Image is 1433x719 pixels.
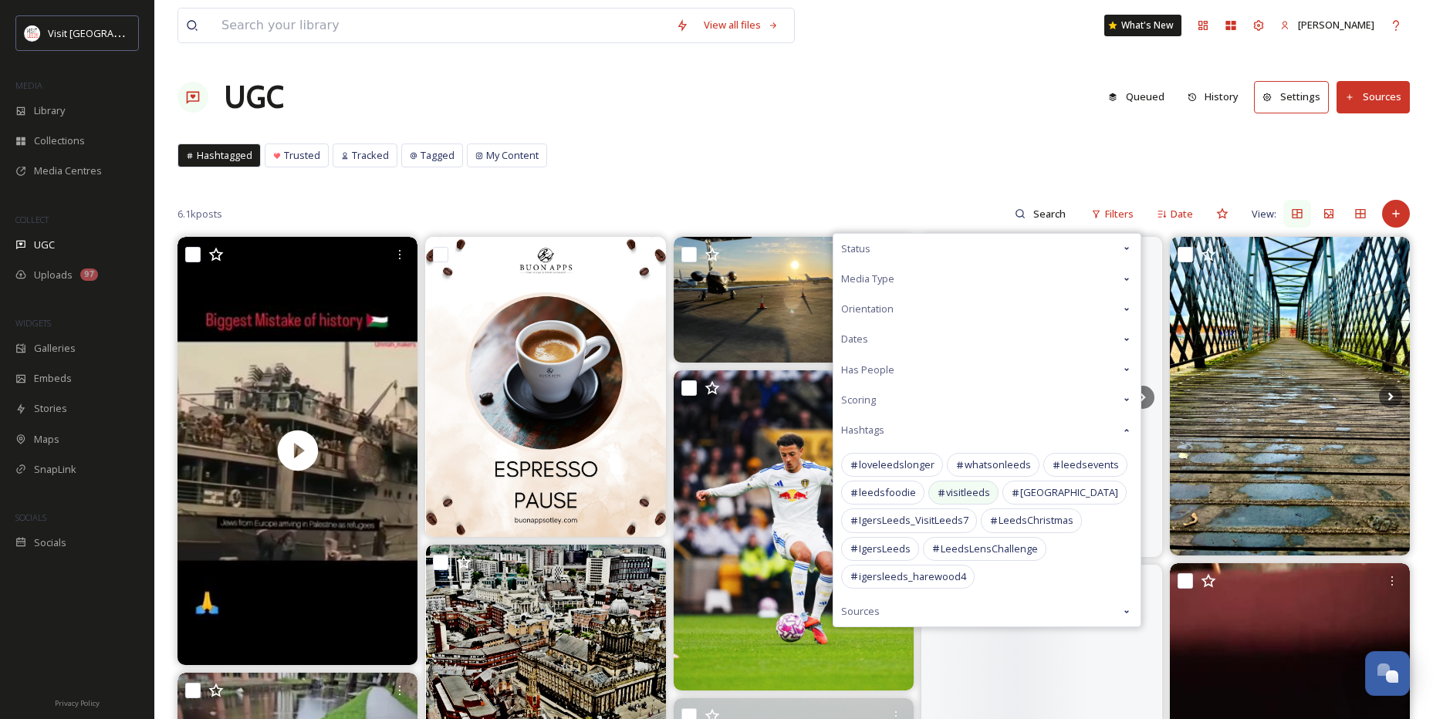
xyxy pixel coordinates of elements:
[1100,82,1180,112] a: Queued
[841,332,868,346] span: Dates
[1061,457,1119,472] span: leedsevents
[34,238,55,252] span: UGC
[841,241,870,256] span: Status
[34,164,102,178] span: Media Centres
[1180,82,1255,112] a: History
[1254,81,1337,113] a: Settings
[1254,81,1329,113] button: Settings
[224,74,284,120] a: UGC
[1180,82,1247,112] button: History
[674,370,914,690] img: Ethan Ampadu vs. Wolves: ◾️ 90’ minutes played ◾️ 53/56 accurate passes (95%) ◾️ 100% accurate lo...
[426,237,666,537] img: �A short rich Italian espresso brings everything into focus. ☕️
[34,401,67,416] span: Stories
[15,214,49,225] span: COLLECT
[859,542,911,556] span: IgersLeeds
[80,268,98,281] div: 97
[48,25,167,40] span: Visit [GEOGRAPHIC_DATA]
[965,457,1031,472] span: whatsonleeds
[841,393,876,407] span: Scoring
[1100,82,1172,112] button: Queued
[15,79,42,91] span: MEDIA
[177,207,222,221] span: 6.1k posts
[1272,10,1382,40] a: [PERSON_NAME]
[177,237,417,665] img: thumbnail
[841,604,880,619] span: Sources
[1365,651,1410,696] button: Open Chat
[1020,485,1118,500] span: [GEOGRAPHIC_DATA]
[34,371,72,386] span: Embeds
[696,10,786,40] a: View all files
[1298,18,1374,32] span: [PERSON_NAME]
[1337,81,1410,113] button: Sources
[15,511,46,523] span: SOCIALS
[841,272,894,286] span: Media Type
[34,535,66,550] span: Socials
[1026,198,1076,229] input: Search
[284,148,320,163] span: Trusted
[486,148,539,163] span: My Content
[197,148,252,163] span: Hashtagged
[941,542,1038,556] span: LeedsLensChallenge
[34,462,76,477] span: SnapLink
[25,25,40,41] img: download%20(3).png
[841,302,894,316] span: Orientation
[1170,237,1410,555] img: Leeds City Centre in 2023 🌆 - III #leeds #citycenter #2023 #leedscitycouncil #unitedkingdom #uk
[1104,15,1181,36] a: What's New
[859,485,916,500] span: leedsfoodie
[859,569,966,584] span: igersleeds_harewood4
[34,341,76,356] span: Galleries
[55,693,100,711] a: Privacy Policy
[214,8,668,42] input: Search your library
[859,457,934,472] span: loveleedslonger
[1252,207,1276,221] span: View:
[421,148,455,163] span: Tagged
[177,237,417,665] video: 💚🙏🍀
[34,432,59,447] span: Maps
[859,513,968,528] span: IgersLeeds_VisitLeeds7
[1171,207,1193,221] span: Date
[352,148,389,163] span: Tracked
[946,485,990,500] span: visitleeds
[674,237,914,363] img: Super start to a Sunday morning. #leeds #multiflight #charterflight #engineering #aircraftmainten...
[841,423,884,437] span: Hashtags
[999,513,1073,528] span: LeedsChristmas
[34,268,73,282] span: Uploads
[34,103,65,118] span: Library
[841,363,894,377] span: Has People
[1105,207,1134,221] span: Filters
[15,317,51,329] span: WIDGETS
[55,698,100,708] span: Privacy Policy
[34,133,85,148] span: Collections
